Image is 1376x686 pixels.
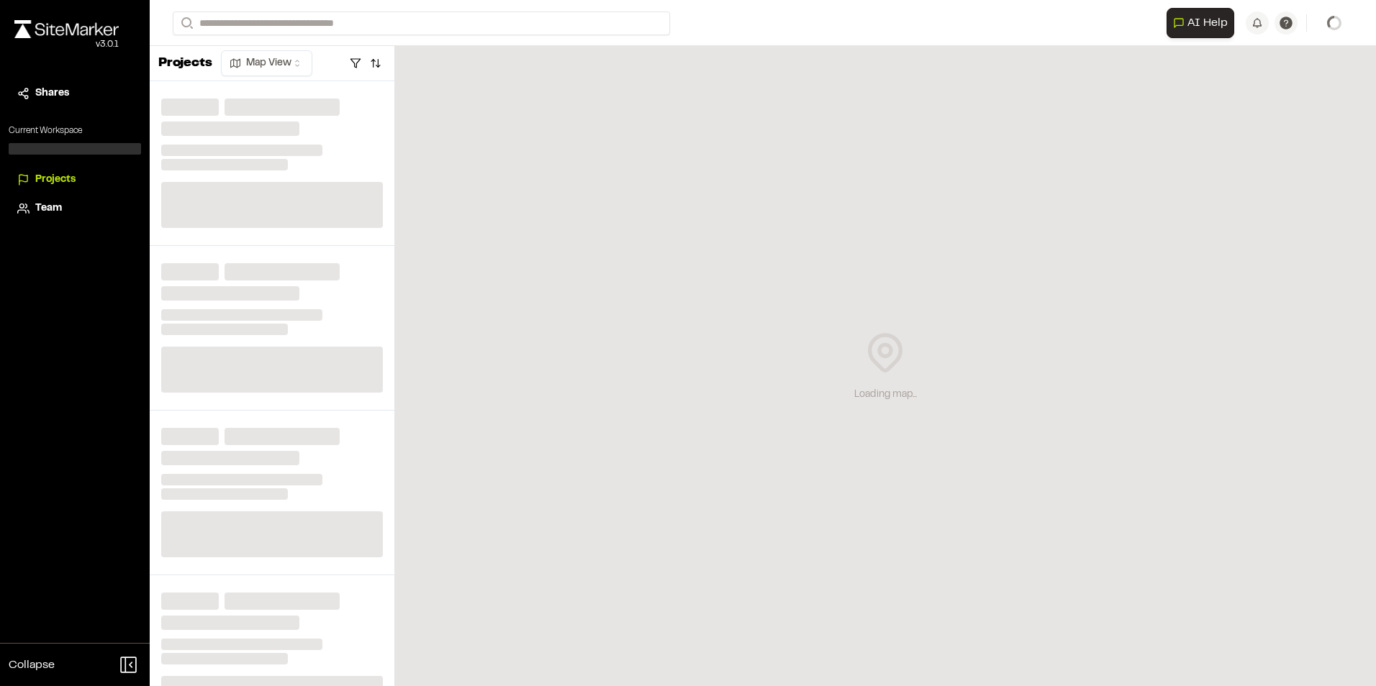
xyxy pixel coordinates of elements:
[14,20,119,38] img: rebrand.png
[9,124,141,137] p: Current Workspace
[9,657,55,674] span: Collapse
[17,172,132,188] a: Projects
[1167,8,1240,38] div: Open AI Assistant
[1187,14,1228,32] span: AI Help
[854,387,917,403] div: Loading map...
[158,54,212,73] p: Projects
[1167,8,1234,38] button: Open AI Assistant
[17,86,132,101] a: Shares
[173,12,199,35] button: Search
[35,201,62,216] span: Team
[14,38,119,51] div: Oh geez...please don't...
[35,86,69,101] span: Shares
[35,172,76,188] span: Projects
[17,201,132,216] a: Team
